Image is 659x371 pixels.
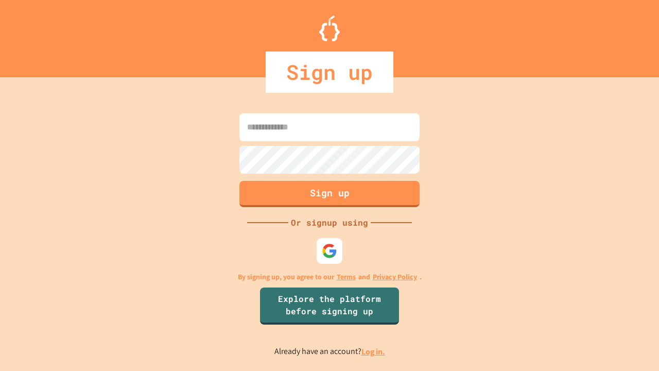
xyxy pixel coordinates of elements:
[373,272,417,282] a: Privacy Policy
[337,272,356,282] a: Terms
[238,272,422,282] p: By signing up, you agree to our and .
[288,216,371,229] div: Or signup using
[322,243,337,259] img: google-icon.svg
[616,330,649,361] iframe: chat widget
[239,181,420,207] button: Sign up
[260,288,399,325] a: Explore the platform before signing up
[574,285,649,329] iframe: chat widget
[274,345,385,358] p: Already have an account?
[266,52,393,93] div: Sign up
[361,346,385,357] a: Log in.
[319,15,340,41] img: Logo.svg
